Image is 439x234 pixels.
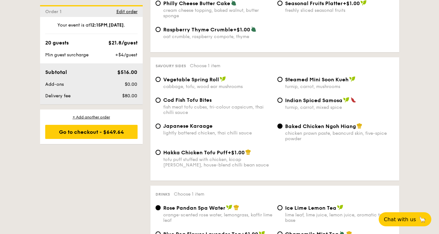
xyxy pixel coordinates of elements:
[277,77,283,82] input: Steamed Mini Soon Kuehturnip, carrot, mushrooms
[285,0,343,6] span: Seasonal Fruits Platter
[156,77,161,82] input: Vegetable Spring Rollcabbage, tofu, wood ear mushrooms
[163,104,272,115] div: fish meat tofu cubes, tri-colour capsicum, thai chilli sauce
[163,8,272,19] div: cream cheese topping, baked walnut, butter sponge
[45,22,138,34] div: Your event is at , .
[115,52,137,58] span: +$4/guest
[156,192,170,197] span: Drinks
[418,216,426,223] span: 🦙
[277,1,283,6] input: Seasonal Fruits Platter+$1.00freshly sliced seasonal fruits
[285,131,394,141] div: chicken prawn paste, beancurd skin, five-spice powder
[163,149,228,156] span: Hakka Chicken Tofu Puff
[285,77,349,83] span: Steamed Mini Soon Kueh
[251,26,257,32] img: icon-vegetarian.fe4039eb.svg
[122,93,137,99] span: $80.00
[45,69,67,75] span: Subtotal
[163,0,230,6] span: Philly Cheese Butter Cake
[163,27,233,33] span: Raspberry Thyme Crumble
[349,76,356,82] img: icon-vegan.f8ff3823.svg
[156,150,161,155] input: Hakka Chicken Tofu Puff+$1.00tofu puff stuffed with chicken, kicap [PERSON_NAME], house-blend chi...
[285,123,356,129] span: Baked Chicken Ngoh Hiang
[350,97,356,103] img: icon-spicy.37a8142b.svg
[45,52,89,58] span: Min guest surcharge
[45,9,64,14] span: Order 1
[245,149,251,155] img: icon-chef-hat.a58ddaea.svg
[163,97,212,103] span: Cod Fish Tofu Bites
[163,130,272,136] div: lightly battered chicken, thai chilli sauce
[233,27,250,33] span: +$1.00
[90,22,107,28] strong: 12:15PM
[156,205,161,210] input: Rose Pandan Spa Waterorange-scented rose water, lemongrass, kaffir lime leaf
[285,105,394,110] div: turnip, carrot, mixed spice
[116,9,138,14] span: Edit order
[45,115,138,120] div: + Add another order
[285,97,342,103] span: Indian Spiced Samosa
[285,212,394,223] div: lime leaf, lime juice, lemon juice, aromatic tea base
[343,0,360,6] span: +$1.00
[156,98,161,103] input: Cod Fish Tofu Bitesfish meat tofu cubes, tri-colour capsicum, thai chilli sauce
[174,191,204,197] span: Choose 1 item
[384,216,416,222] span: Chat with us
[228,149,245,156] span: +$1.00
[156,64,186,68] span: Savoury sides
[277,124,283,129] input: Baked Chicken Ngoh Hiangchicken prawn paste, beancurd skin, five-spice powder
[285,205,336,211] span: Ice Lime Lemon Tea
[156,124,161,129] input: Japanese Karaagelightly battered chicken, thai chilli sauce
[357,123,362,129] img: icon-chef-hat.a58ddaea.svg
[163,123,213,129] span: Japanese Karaage
[125,82,137,87] span: $0.00
[45,39,69,47] div: 20 guests
[156,1,161,6] input: Philly Cheese Butter Cakecream cheese topping, baked walnut, butter sponge
[285,84,394,89] div: turnip, carrot, mushrooms
[163,205,225,211] span: Rose Pandan Spa Water
[220,76,226,82] img: icon-vegan.f8ff3823.svg
[109,22,124,28] strong: [DATE]
[117,69,137,75] span: $516.00
[163,77,219,83] span: Vegetable Spring Roll
[45,82,64,87] span: Add-ons
[163,84,272,89] div: cabbage, tofu, wood ear mushrooms
[156,27,161,32] input: Raspberry Thyme Crumble+$1.00oat crumble, raspberry compote, thyme
[277,98,283,103] input: Indian Spiced Samosaturnip, carrot, mixed spice
[379,212,431,226] button: Chat with us🦙
[45,93,71,99] span: Delivery fee
[108,39,138,47] div: $21.8/guest
[343,97,350,103] img: icon-vegan.f8ff3823.svg
[163,212,272,223] div: orange-scented rose water, lemongrass, kaffir lime leaf
[337,205,343,210] img: icon-vegan.f8ff3823.svg
[277,205,283,210] input: Ice Lime Lemon Tealime leaf, lime juice, lemon juice, aromatic tea base
[233,205,239,210] img: icon-chef-hat.a58ddaea.svg
[190,63,220,69] span: Choose 1 item
[45,125,138,139] div: Go to checkout - $649.64
[226,205,232,210] img: icon-vegan.f8ff3823.svg
[163,157,272,168] div: tofu puff stuffed with chicken, kicap [PERSON_NAME], house-blend chilli bean sauce
[163,34,272,39] div: oat crumble, raspberry compote, thyme
[285,8,394,13] div: freshly sliced seasonal fruits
